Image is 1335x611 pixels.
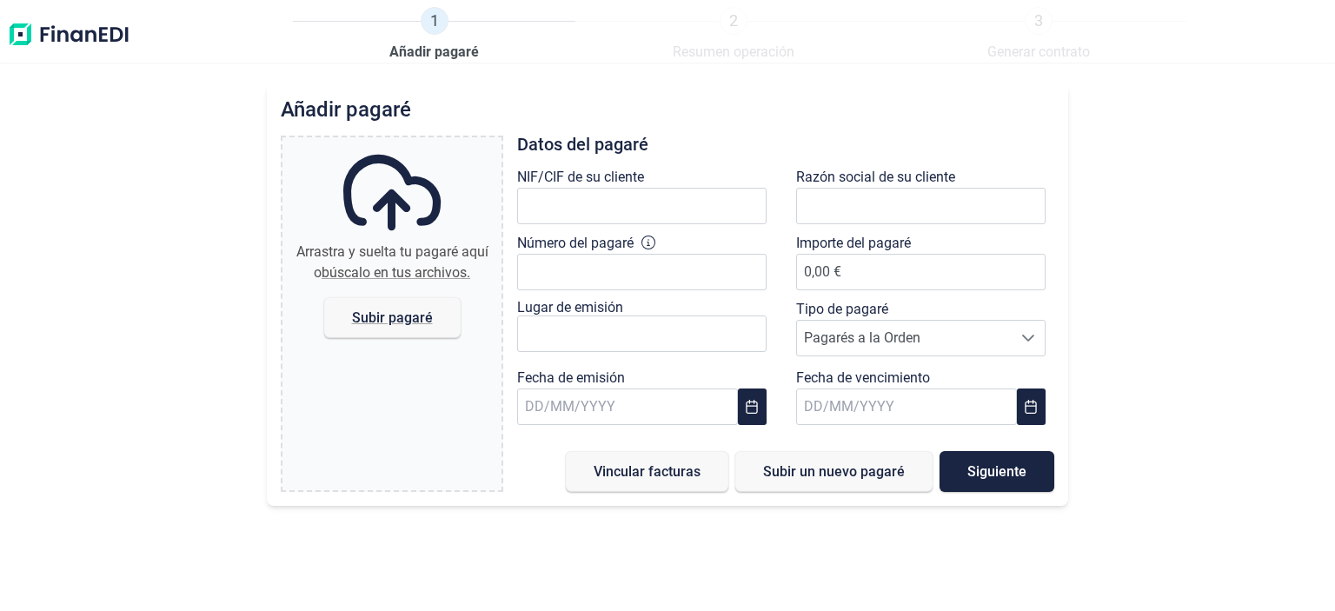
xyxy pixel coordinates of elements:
[421,7,448,35] span: 1
[517,299,623,315] label: Lugar de emisión
[796,389,1017,425] input: DD/MM/YYYY
[940,451,1054,492] button: Siguiente
[796,167,955,188] label: Razón social de su cliente
[517,389,738,425] input: DD/MM/YYYY
[763,465,905,478] span: Subir un nuevo pagaré
[517,136,1054,153] h3: Datos del pagaré
[796,233,911,254] label: Importe del pagaré
[289,242,495,283] div: Arrastra y suelta tu pagaré aquí o
[796,368,930,389] label: Fecha de vencimiento
[594,465,701,478] span: Vincular facturas
[967,465,1026,478] span: Siguiente
[797,321,1012,355] span: Pagarés a la Orden
[738,389,767,425] button: Choose Date
[1017,389,1046,425] button: Choose Date
[281,97,1054,122] h2: Añadir pagaré
[517,368,625,389] label: Fecha de emisión
[352,311,433,324] span: Subir pagaré
[389,7,479,63] a: 1Añadir pagaré
[389,42,479,63] span: Añadir pagaré
[322,264,470,281] span: búscalo en tus archivos.
[566,451,728,492] button: Vincular facturas
[517,233,634,254] label: Número del pagaré
[7,7,130,63] img: Logo de aplicación
[517,167,644,188] label: NIF/CIF de su cliente
[735,451,933,492] button: Subir un nuevo pagaré
[796,299,888,320] label: Tipo de pagaré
